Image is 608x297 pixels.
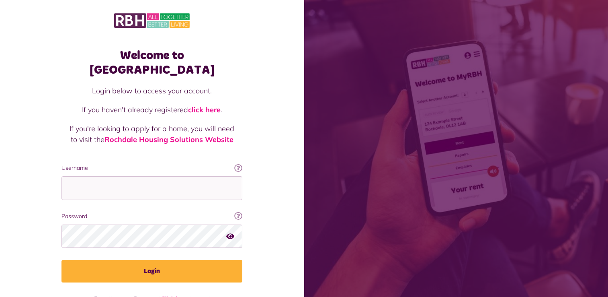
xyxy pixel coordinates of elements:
img: MyRBH [114,12,190,29]
a: click here [188,105,221,114]
p: If you haven't already registered . [70,104,234,115]
label: Password [61,212,242,221]
button: Login [61,260,242,283]
p: Login below to access your account. [70,85,234,96]
p: If you're looking to apply for a home, you will need to visit the [70,123,234,145]
h1: Welcome to [GEOGRAPHIC_DATA] [61,48,242,77]
label: Username [61,164,242,172]
a: Rochdale Housing Solutions Website [104,135,233,144]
